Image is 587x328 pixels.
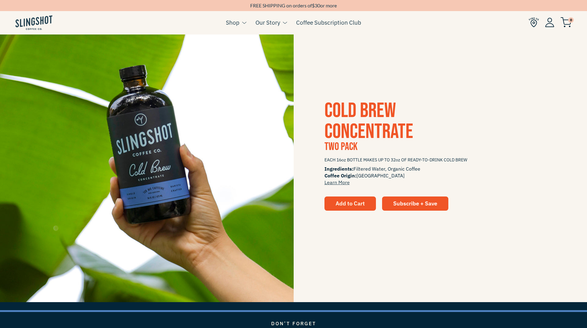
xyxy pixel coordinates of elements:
[312,2,315,8] span: $
[324,140,357,153] span: two pack
[568,17,574,23] span: 0
[561,19,572,26] a: 0
[271,320,316,326] span: Don’t Forget
[324,196,376,211] button: Add to Cart
[324,98,413,144] a: COLD BREWCONCENTRATE
[324,165,556,186] span: Filtered Water, Organic Coffee [GEOGRAPHIC_DATA]
[324,98,413,144] span: COLD BREW CONCENTRATE
[324,155,556,165] span: EACH 16oz BOTTLE MAKES UP TO 32oz OF READY-TO-DRINK COLD BREW
[315,2,320,8] span: 30
[545,18,554,27] img: Account
[296,18,361,27] a: Coffee Subscription Club
[393,200,437,207] span: Subscribe + Save
[324,166,353,172] span: Ingredients:
[382,196,448,211] a: Subscribe + Save
[529,17,539,27] img: Find Us
[226,18,239,27] a: Shop
[324,179,350,185] a: Learn More
[324,172,357,179] span: Coffee Origin:
[255,18,280,27] a: Our Story
[561,17,572,27] img: cart
[336,200,365,207] span: Add to Cart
